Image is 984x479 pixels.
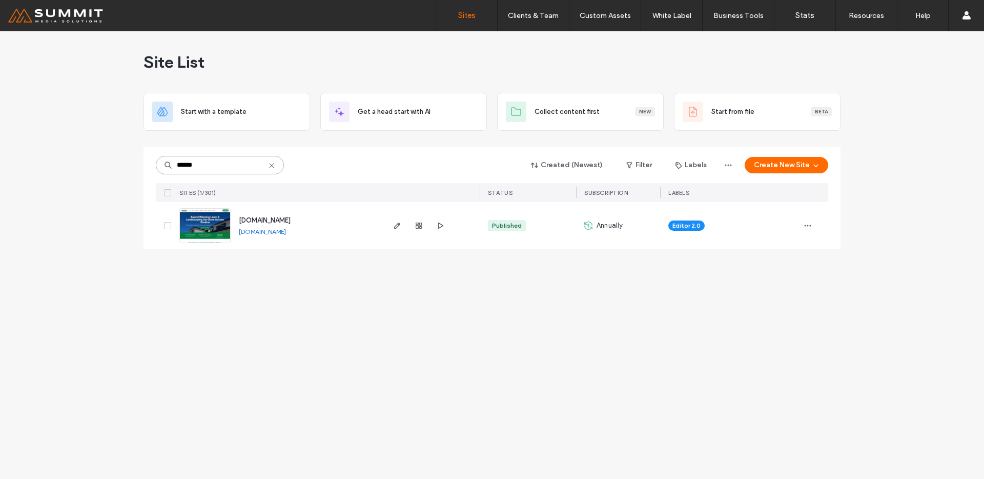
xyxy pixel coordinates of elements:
span: SITES (1/301) [179,189,216,196]
span: SUBSCRIPTION [584,189,628,196]
a: [DOMAIN_NAME] [239,216,291,224]
label: White Label [652,11,691,20]
label: Stats [795,11,814,20]
span: Annually [597,221,623,231]
label: Resources [849,11,884,20]
button: Filter [616,157,662,173]
label: Help [915,11,931,20]
span: Start with a template [181,107,247,117]
div: Collect content firstNew [497,93,664,131]
a: [DOMAIN_NAME] [239,228,286,235]
span: LABELS [668,189,689,196]
span: STATUS [488,189,512,196]
div: Published [492,221,522,230]
span: Site List [143,52,204,72]
label: Clients & Team [508,11,559,20]
span: Start from file [711,107,754,117]
span: Editor 2.0 [672,221,701,230]
div: Get a head start with AI [320,93,487,131]
div: Start with a template [143,93,310,131]
span: Help [24,7,45,16]
span: Get a head start with AI [358,107,430,117]
div: New [635,107,655,116]
button: Create New Site [745,157,828,173]
span: Collect content first [535,107,600,117]
button: Labels [666,157,716,173]
button: Created (Newest) [522,157,612,173]
label: Sites [458,11,476,20]
label: Custom Assets [580,11,631,20]
div: Beta [811,107,832,116]
label: Business Tools [713,11,764,20]
div: Start from fileBeta [674,93,840,131]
